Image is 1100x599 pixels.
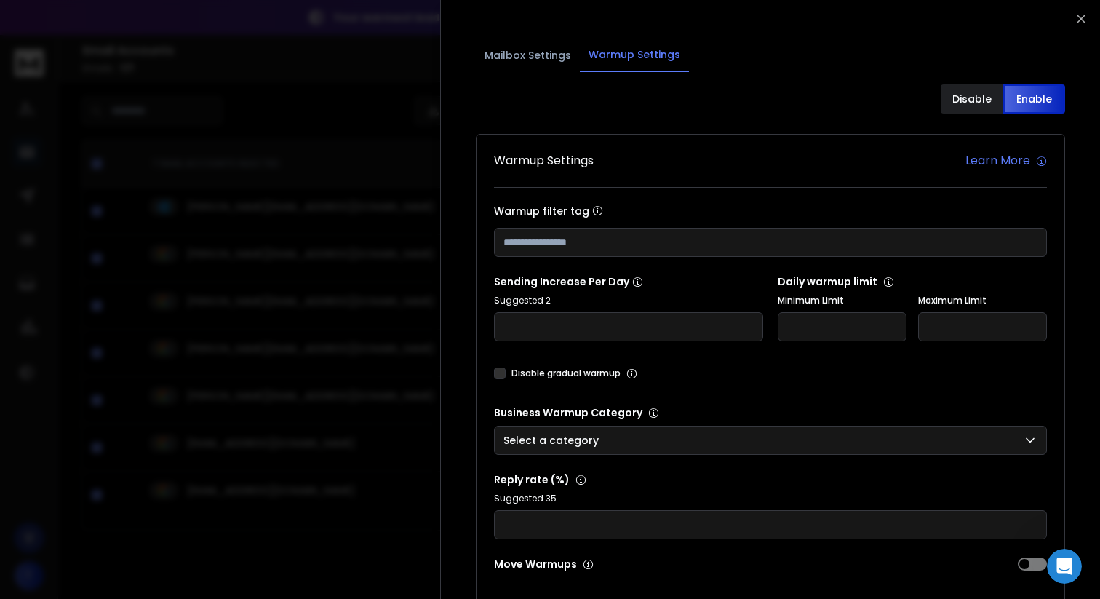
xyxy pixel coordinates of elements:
[9,6,37,33] button: go back
[941,84,1003,114] button: Disable
[255,6,282,32] div: Close
[41,8,65,31] img: Profile image for Raj
[82,8,105,31] img: Profile image for Rohan
[494,557,766,571] p: Move Warmups
[12,388,279,471] textarea: Message…
[494,405,1047,420] p: Business Warmup Category
[511,368,621,379] label: Disable gradual warmup
[1003,84,1066,114] button: Enable
[476,39,580,71] button: Mailbox Settings
[494,274,763,289] p: Sending Increase Per Day
[1047,549,1082,584] iframe: Intercom live chat
[23,477,34,488] button: Emoji picker
[494,472,1047,487] p: Reply rate (%)
[250,471,273,494] button: Send a message…
[494,493,1047,504] p: Suggested 35
[580,39,689,72] button: Warmup Settings
[918,295,1047,306] label: Maximum Limit
[941,84,1065,114] button: DisableEnable
[503,433,605,448] p: Select a category
[778,274,1047,289] p: Daily warmup limit
[494,152,594,170] h1: Warmup Settings
[494,295,763,306] p: Suggested 2
[228,6,255,33] button: Home
[123,18,206,33] p: Back later [DATE]
[494,205,1047,216] label: Warmup filter tag
[111,7,143,18] h1: [URL]
[965,152,1047,170] a: Learn More
[62,8,85,31] img: Profile image for Lakshita
[778,295,906,306] label: Minimum Limit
